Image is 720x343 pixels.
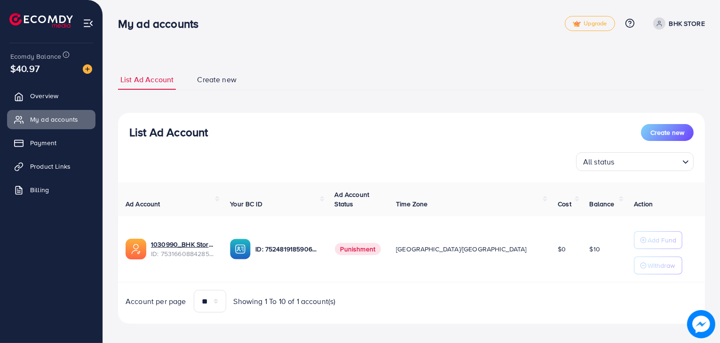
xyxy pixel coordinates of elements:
img: menu [83,18,94,29]
p: ID: 7524819185906745345 [255,243,319,255]
input: Search for option [617,153,679,169]
img: logo [9,13,73,28]
h3: My ad accounts [118,17,206,31]
a: tickUpgrade [565,16,615,31]
span: Cost [558,199,571,209]
span: Account per page [126,296,186,307]
span: Create new [650,128,684,137]
img: ic-ba-acc.ded83a64.svg [230,239,251,259]
a: Payment [7,133,95,152]
span: Overview [30,91,58,101]
button: Withdraw [634,257,682,274]
p: Add Fund [648,234,676,246]
span: Product Links [30,162,71,171]
span: $0 [558,244,566,254]
span: $40.97 [10,62,40,75]
span: Billing [30,185,49,195]
span: [GEOGRAPHIC_DATA]/[GEOGRAPHIC_DATA] [396,244,527,254]
span: Create new [197,74,237,85]
a: My ad accounts [7,110,95,129]
span: List Ad Account [120,74,174,85]
span: Showing 1 To 10 of 1 account(s) [234,296,336,307]
span: All status [581,155,617,169]
span: Ad Account [126,199,160,209]
img: tick [573,21,581,27]
span: My ad accounts [30,115,78,124]
span: Time Zone [396,199,427,209]
a: 1030990_BHK Store_1753601460221 [151,240,215,249]
span: Balance [590,199,615,209]
span: Upgrade [573,20,607,27]
span: Payment [30,138,56,148]
span: Punishment [335,243,381,255]
a: Billing [7,180,95,199]
button: Add Fund [634,231,682,249]
span: Ecomdy Balance [10,52,61,61]
span: Ad Account Status [335,190,370,209]
span: Your BC ID [230,199,262,209]
a: Overview [7,86,95,105]
a: BHK STORE [649,17,705,30]
img: ic-ads-acc.e4c84228.svg [126,239,146,259]
a: Product Links [7,157,95,176]
span: $10 [590,244,600,254]
img: image [83,64,92,74]
h3: List Ad Account [129,125,208,139]
span: ID: 7531660884285095952 [151,249,215,258]
p: BHK STORE [669,18,705,29]
button: Create new [641,124,694,141]
span: Action [634,199,653,209]
p: Withdraw [648,260,675,271]
div: <span class='underline'>1030990_BHK Store_1753601460221</span></br>7531660884285095952 [151,240,215,259]
img: image [687,310,715,338]
div: Search for option [576,152,694,171]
